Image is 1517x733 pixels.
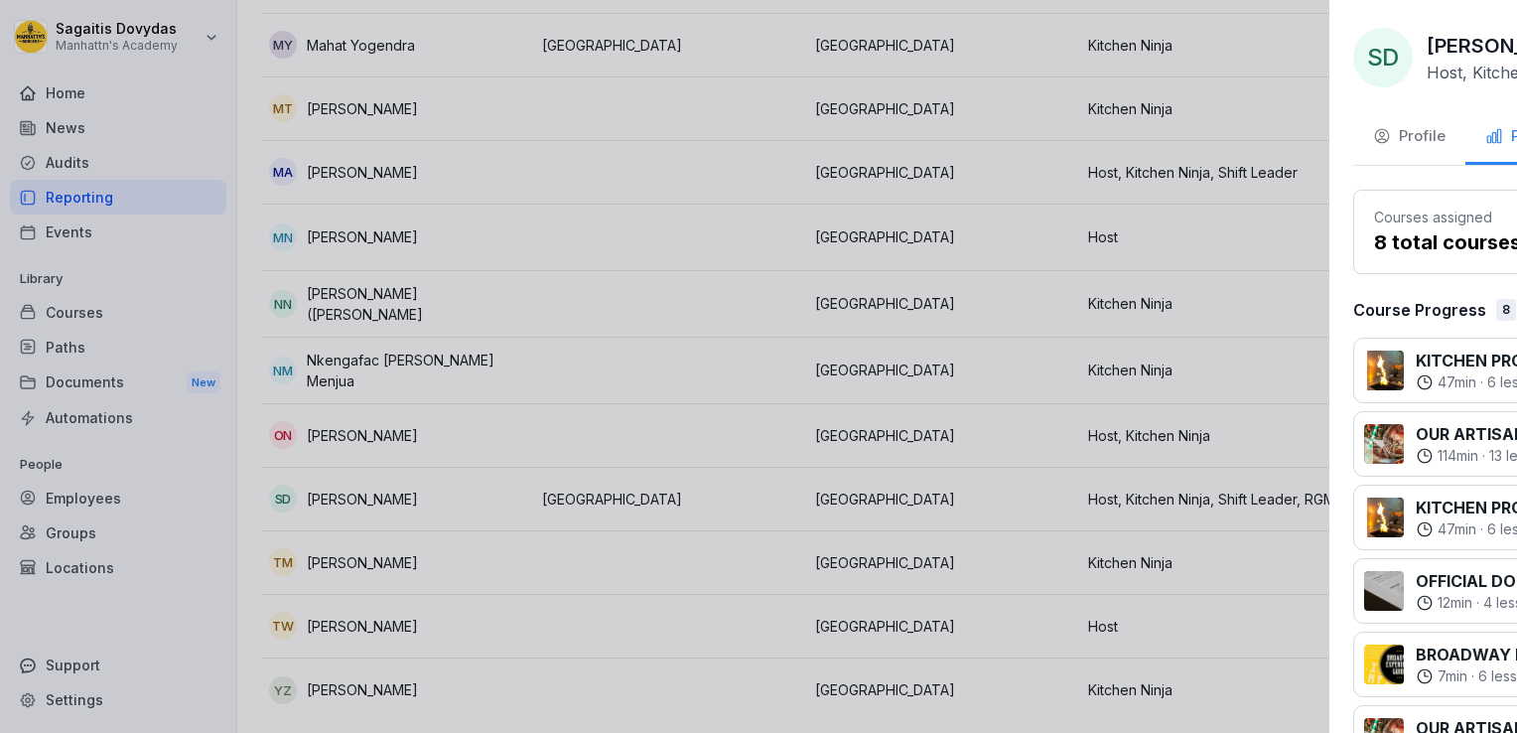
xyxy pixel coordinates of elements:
[1438,593,1472,613] p: 12 min
[1353,111,1465,165] button: Profile
[1438,372,1476,392] p: 47 min
[1496,299,1516,321] div: 8
[1438,666,1467,686] p: 7 min
[1438,446,1478,466] p: 114 min
[1353,298,1486,322] p: Course Progress
[1373,125,1446,148] div: Profile
[1438,519,1476,539] p: 47 min
[1353,28,1413,87] div: SD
